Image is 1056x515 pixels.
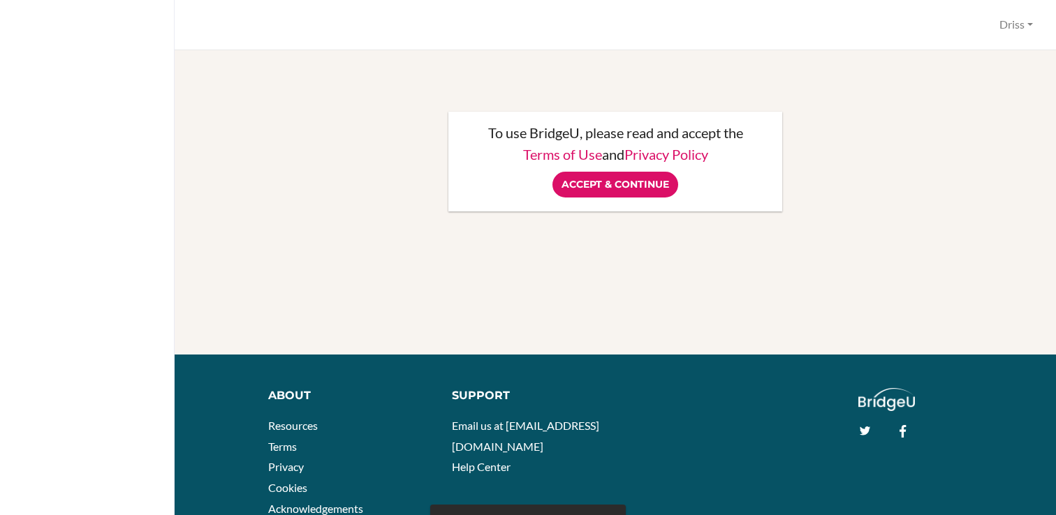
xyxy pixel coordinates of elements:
[452,419,599,453] a: Email us at [EMAIL_ADDRESS][DOMAIN_NAME]
[268,388,432,404] div: About
[552,172,678,197] input: Accept & Continue
[268,460,304,473] a: Privacy
[268,419,318,432] a: Resources
[452,460,511,473] a: Help Center
[624,146,708,163] a: Privacy Policy
[858,388,915,411] img: logo_white@2x-f4f0deed5e89b7ecb1c2cc34c3e3d731f90f0f143d5ea2071677605dd97b5244.png
[523,146,602,163] a: Terms of Use
[268,481,307,494] a: Cookies
[452,388,604,404] div: Support
[268,502,363,515] a: Acknowledgements
[268,440,297,453] a: Terms
[993,12,1039,38] button: Driss
[462,147,768,161] p: and
[462,126,768,140] p: To use BridgeU, please read and accept the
